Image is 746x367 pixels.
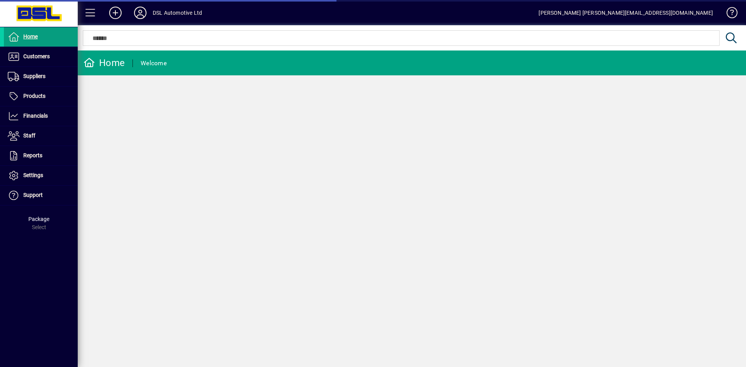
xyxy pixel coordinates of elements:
a: Staff [4,126,78,146]
a: Financials [4,106,78,126]
button: Profile [128,6,153,20]
span: Staff [23,132,35,139]
a: Knowledge Base [721,2,736,27]
a: Products [4,87,78,106]
a: Reports [4,146,78,165]
button: Add [103,6,128,20]
span: Suppliers [23,73,45,79]
span: Financials [23,113,48,119]
div: DSL Automotive Ltd [153,7,202,19]
span: Settings [23,172,43,178]
a: Support [4,186,78,205]
span: Support [23,192,43,198]
a: Settings [4,166,78,185]
div: Welcome [141,57,167,70]
div: Home [84,57,125,69]
span: Products [23,93,45,99]
div: [PERSON_NAME] [PERSON_NAME][EMAIL_ADDRESS][DOMAIN_NAME] [539,7,713,19]
span: Package [28,216,49,222]
a: Suppliers [4,67,78,86]
span: Reports [23,152,42,158]
a: Customers [4,47,78,66]
span: Home [23,33,38,40]
span: Customers [23,53,50,59]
